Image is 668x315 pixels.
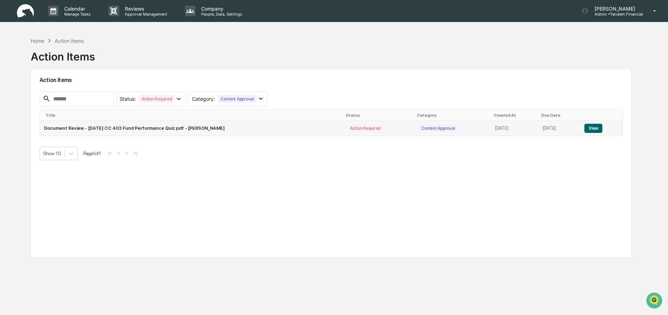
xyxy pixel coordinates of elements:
span: Category : [192,96,215,102]
div: Content Approval [419,124,458,132]
p: Calendar [59,6,94,12]
div: Action Required [347,124,383,132]
a: 🔎Data Lookup [4,100,47,112]
button: >| [132,150,140,156]
p: Manage Tasks [59,12,94,17]
img: logo [17,4,34,18]
div: Category [417,113,488,118]
div: 🔎 [7,103,13,109]
a: Powered byPylon [50,119,85,125]
a: View [584,126,602,131]
span: Data Lookup [14,103,44,110]
p: How can we help? [7,15,128,26]
span: Status : [120,96,136,102]
div: We're available if you need us! [24,61,89,67]
p: Approval Management [119,12,171,17]
p: Reviews [119,6,171,12]
p: Company [195,6,246,12]
div: Status [346,113,412,118]
span: Page 1 of 1 [83,151,101,156]
div: Action Items [31,45,95,63]
td: [DATE] [491,121,538,136]
div: 🗄️ [51,90,57,95]
button: Start new chat [120,56,128,65]
div: Content Approval [218,95,257,103]
div: Created At [494,113,536,118]
p: [PERSON_NAME] [589,6,643,12]
a: 🗄️Attestations [48,86,90,99]
button: |< [106,150,114,156]
td: Document Review - [DATE] CC 403 Fund Performance Quiz.pdf - [PERSON_NAME] [40,121,343,136]
div: Start new chat [24,54,116,61]
div: 🖐️ [7,90,13,95]
a: 🖐️Preclearance [4,86,48,99]
iframe: Open customer support [645,292,664,311]
p: Admin • Tandem Financial [589,12,643,17]
td: [DATE] [538,121,580,136]
h2: Action Items [40,77,623,83]
div: Home [31,38,44,44]
span: Preclearance [14,89,46,96]
span: Pylon [70,120,85,125]
button: < [115,150,122,156]
img: 1746055101610-c473b297-6a78-478c-a979-82029cc54cd1 [7,54,20,67]
button: View [584,124,602,133]
span: Attestations [58,89,88,96]
div: Action Required [139,95,175,103]
p: People, Data, Settings [195,12,246,17]
button: > [124,150,131,156]
div: Due Date [541,113,578,118]
div: Action Items [55,38,84,44]
div: Title [46,113,340,118]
